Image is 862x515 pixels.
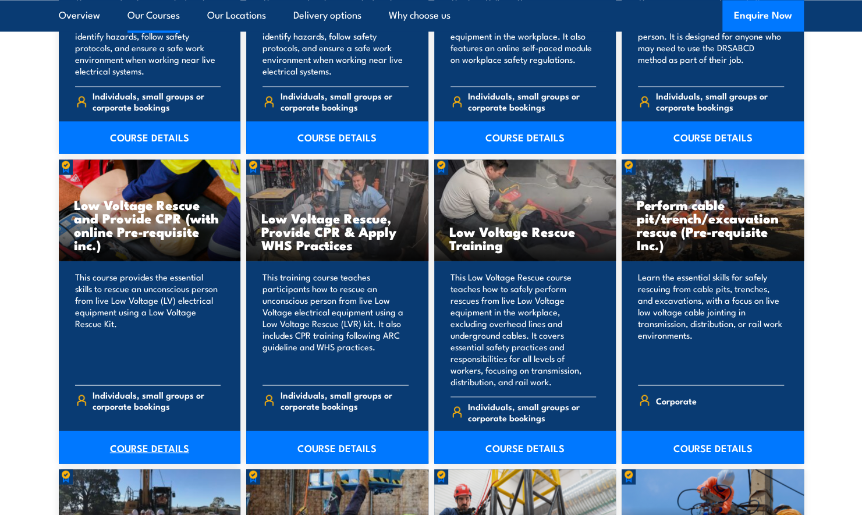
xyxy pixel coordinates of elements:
h3: Low Voltage Rescue Training [449,224,601,251]
p: This Low Voltage Rescue course teaches how to safely perform rescues from live Low Voltage equipm... [450,271,597,387]
p: This course provides the essential skills to rescue an unconscious person from live Low Voltage (... [75,271,221,375]
span: Individuals, small groups or corporate bookings [281,90,409,112]
h3: Low Voltage Rescue and Provide CPR (with online Pre-requisite inc.) [74,197,226,251]
span: Individuals, small groups or corporate bookings [93,389,221,411]
span: Individuals, small groups or corporate bookings [281,389,409,411]
a: COURSE DETAILS [622,121,804,154]
a: COURSE DETAILS [434,121,616,154]
p: Learn the essential skills for safely rescuing from cable pits, trenches, and excavations, with a... [638,271,784,375]
a: COURSE DETAILS [59,121,241,154]
a: COURSE DETAILS [434,431,616,463]
span: Individuals, small groups or corporate bookings [93,90,221,112]
a: COURSE DETAILS [59,431,241,463]
h3: Perform cable pit/trench/excavation rescue (Pre-requisite Inc.) [637,197,789,251]
span: Individuals, small groups or corporate bookings [656,90,784,112]
span: Individuals, small groups or corporate bookings [468,400,596,422]
span: Corporate [656,391,697,409]
h3: Low Voltage Rescue, Provide CPR & Apply WHS Practices [261,211,413,251]
span: Individuals, small groups or corporate bookings [468,90,596,112]
a: COURSE DETAILS [622,431,804,463]
a: COURSE DETAILS [246,431,428,463]
p: This training course teaches participants how to rescue an unconscious person from live Low Volta... [262,271,409,375]
a: COURSE DETAILS [246,121,428,154]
